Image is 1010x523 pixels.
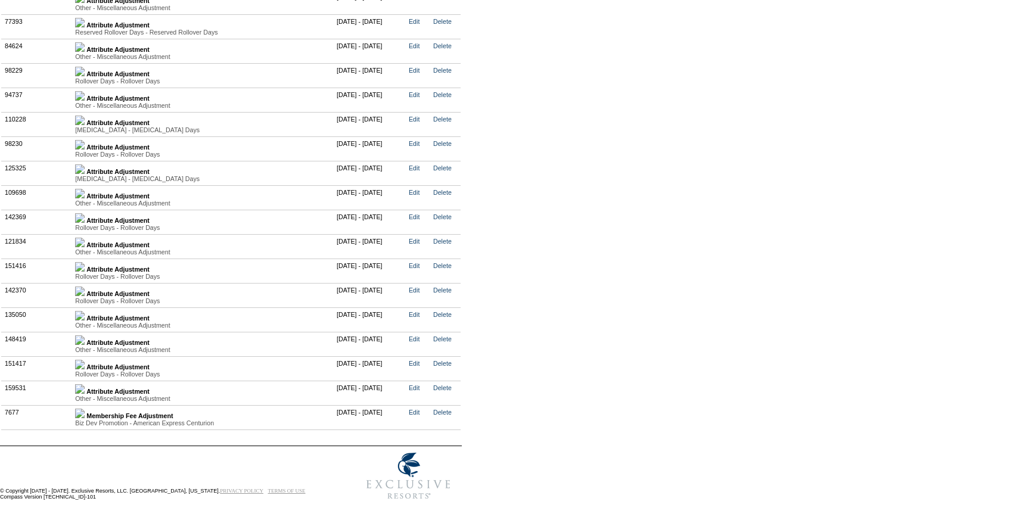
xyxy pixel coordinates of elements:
td: [DATE] - [DATE] [334,307,406,332]
td: [DATE] - [DATE] [334,39,406,63]
div: Rollover Days - Rollover Days [75,224,330,231]
img: b_plus.gif [75,262,85,272]
a: Delete [433,262,452,269]
a: Edit [409,91,419,98]
img: b_plus.gif [75,116,85,125]
b: Attribute Adjustment [86,21,150,29]
div: Rollover Days - Rollover Days [75,77,330,85]
b: Attribute Adjustment [86,388,150,395]
img: b_plus.gif [75,164,85,174]
div: Other - Miscellaneous Adjustment [75,346,330,353]
a: Edit [409,164,419,172]
div: Other - Miscellaneous Adjustment [75,248,330,256]
td: 151417 [2,356,72,381]
img: b_plus.gif [75,311,85,320]
b: Attribute Adjustment [86,144,150,151]
td: [DATE] - [DATE] [334,259,406,283]
td: [DATE] - [DATE] [334,185,406,210]
a: Delete [433,238,452,245]
a: Edit [409,287,419,294]
a: Edit [409,311,419,318]
td: [DATE] - [DATE] [334,332,406,356]
td: 98229 [2,63,72,88]
b: Attribute Adjustment [86,119,150,126]
td: [DATE] - [DATE] [334,136,406,161]
a: Delete [433,213,452,220]
div: Other - Miscellaneous Adjustment [75,53,330,60]
td: 151416 [2,259,72,283]
b: Attribute Adjustment [86,168,150,175]
a: Edit [409,18,419,25]
td: [DATE] - [DATE] [334,356,406,381]
td: 159531 [2,381,72,405]
img: b_plus.gif [75,91,85,101]
td: 125325 [2,161,72,185]
a: Edit [409,335,419,343]
div: Rollover Days - Rollover Days [75,371,330,378]
img: b_plus.gif [75,335,85,345]
b: Attribute Adjustment [86,266,150,273]
img: b_plus.gif [75,409,85,418]
b: Attribute Adjustment [86,339,150,346]
td: 121834 [2,234,72,259]
div: Reserved Rollover Days - Reserved Rollover Days [75,29,330,36]
td: 84624 [2,39,72,63]
a: Edit [409,360,419,367]
a: Delete [433,311,452,318]
div: [MEDICAL_DATA] - [MEDICAL_DATA] Days [75,126,330,133]
div: Other - Miscellaneous Adjustment [75,200,330,207]
a: Edit [409,384,419,391]
td: 98230 [2,136,72,161]
div: [MEDICAL_DATA] - [MEDICAL_DATA] Days [75,175,330,182]
b: Attribute Adjustment [86,290,150,297]
td: 135050 [2,307,72,332]
b: Attribute Adjustment [86,95,150,102]
td: 77393 [2,14,72,39]
td: [DATE] - [DATE] [334,210,406,234]
td: [DATE] - [DATE] [334,381,406,405]
img: b_plus.gif [75,189,85,198]
div: Rollover Days - Rollover Days [75,151,330,158]
a: Delete [433,164,452,172]
td: [DATE] - [DATE] [334,161,406,185]
td: [DATE] - [DATE] [334,14,406,39]
td: 94737 [2,88,72,112]
td: [DATE] - [DATE] [334,63,406,88]
a: Delete [433,18,452,25]
td: 109698 [2,185,72,210]
a: Edit [409,42,419,49]
b: Attribute Adjustment [86,46,150,53]
td: 142370 [2,283,72,307]
a: Delete [433,384,452,391]
b: Attribute Adjustment [86,70,150,77]
td: [DATE] - [DATE] [334,234,406,259]
a: Delete [433,335,452,343]
a: Delete [433,67,452,74]
a: Delete [433,360,452,367]
a: Delete [433,42,452,49]
a: Edit [409,140,419,147]
div: Other - Miscellaneous Adjustment [75,395,330,402]
b: Attribute Adjustment [86,315,150,322]
div: Biz Dev Promotion - American Express Centurion [75,419,330,427]
a: PRIVACY POLICY [220,488,263,494]
img: Exclusive Resorts [355,446,462,506]
img: b_plus.gif [75,287,85,296]
div: Rollover Days - Rollover Days [75,273,330,280]
div: Other - Miscellaneous Adjustment [75,322,330,329]
a: Delete [433,189,452,196]
a: Edit [409,213,419,220]
div: Other - Miscellaneous Adjustment [75,4,330,11]
td: [DATE] - [DATE] [334,112,406,136]
a: Delete [433,409,452,416]
a: Edit [409,116,419,123]
a: Edit [409,409,419,416]
td: 142369 [2,210,72,234]
img: b_plus.gif [75,67,85,76]
a: Delete [433,140,452,147]
td: [DATE] - [DATE] [334,88,406,112]
a: Delete [433,91,452,98]
img: b_plus.gif [75,213,85,223]
td: [DATE] - [DATE] [334,405,406,429]
td: 148419 [2,332,72,356]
